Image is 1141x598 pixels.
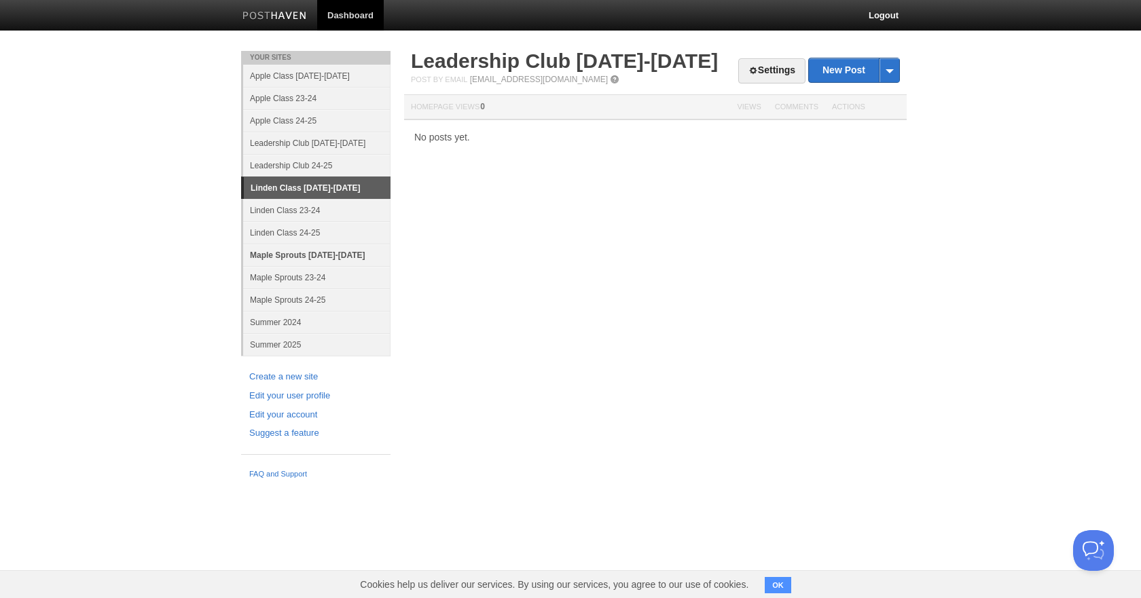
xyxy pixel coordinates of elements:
span: Post by Email [411,75,467,83]
a: Linden Class 23-24 [243,199,391,221]
a: Leadership Club [DATE]-[DATE] [411,50,718,72]
a: Edit your account [249,408,382,422]
a: Apple Class 24-25 [243,109,391,132]
a: Summer 2024 [243,311,391,333]
a: Leadership Club 24-25 [243,154,391,176]
a: Linden Class 24-25 [243,221,391,244]
a: New Post [809,58,899,82]
a: Suggest a feature [249,426,382,441]
a: Linden Class [DATE]-[DATE] [244,177,391,199]
span: Cookies help us deliver our services. By using our services, you agree to our use of cookies. [346,571,762,598]
a: Maple Sprouts 23-24 [243,266,391,288]
a: Apple Class 23-24 [243,87,391,109]
a: Edit your user profile [249,389,382,403]
a: Apple Class [DATE]-[DATE] [243,64,391,87]
img: Posthaven-bar [242,12,307,22]
a: [EMAIL_ADDRESS][DOMAIN_NAME] [470,75,608,84]
a: Create a new site [249,370,382,384]
th: Views [730,95,767,120]
a: Summer 2025 [243,333,391,356]
a: Maple Sprouts 24-25 [243,288,391,311]
li: Your Sites [241,51,391,64]
th: Comments [768,95,825,120]
span: 0 [480,102,485,111]
div: No posts yet. [404,132,907,142]
th: Homepage Views [404,95,730,120]
button: OK [765,577,791,593]
iframe: Help Scout Beacon - Open [1073,530,1114,571]
a: FAQ and Support [249,468,382,481]
a: Maple Sprouts [DATE]-[DATE] [243,244,391,266]
a: Leadership Club [DATE]-[DATE] [243,132,391,154]
th: Actions [825,95,907,120]
a: Settings [738,58,805,83]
